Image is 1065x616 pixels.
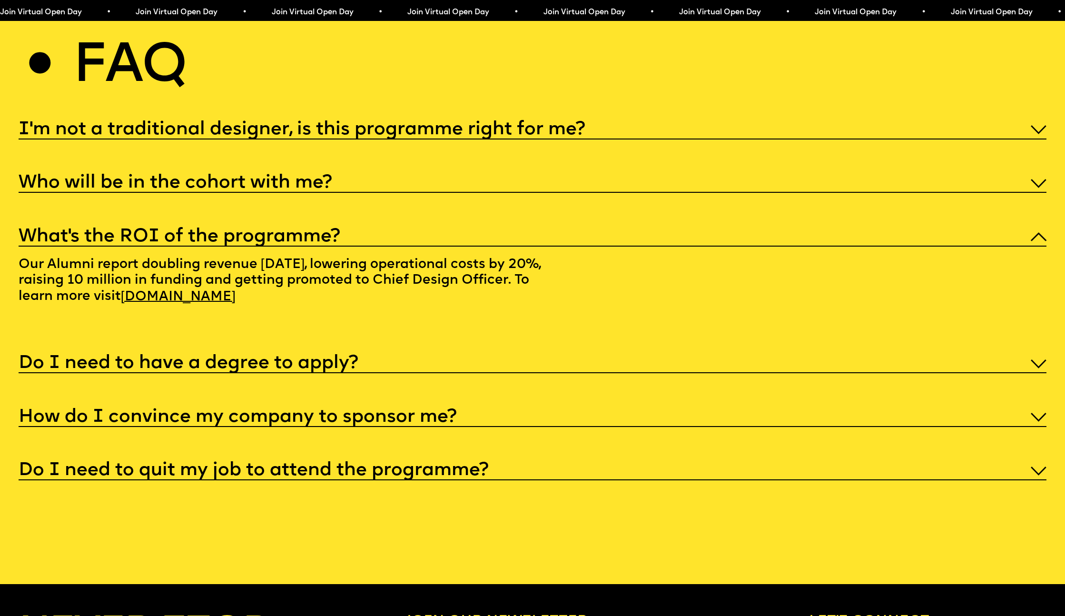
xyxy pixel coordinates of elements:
[19,179,332,188] h5: Who will be in the cohort with me?
[113,283,243,311] a: [DOMAIN_NAME]
[378,9,382,16] span: •
[1057,9,1062,16] span: •
[19,247,551,320] p: Our Alumni report doubling revenue [DATE], lowering operational costs by 20%, raising 10 million ...
[921,9,926,16] span: •
[19,125,585,135] h5: I'm not a traditional designer, is this programme right for me?
[107,9,111,16] span: •
[19,413,457,422] h5: How do I convince my company to sponsor me?
[19,466,489,476] h5: Do I need to quit my job to attend the programme?
[19,232,340,242] h5: What’s the ROI of the programme?
[786,9,790,16] span: •
[650,9,654,16] span: •
[19,359,358,368] h5: Do I need to have a degree to apply?
[514,9,518,16] span: •
[242,9,247,16] span: •
[73,44,186,91] h2: Faq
